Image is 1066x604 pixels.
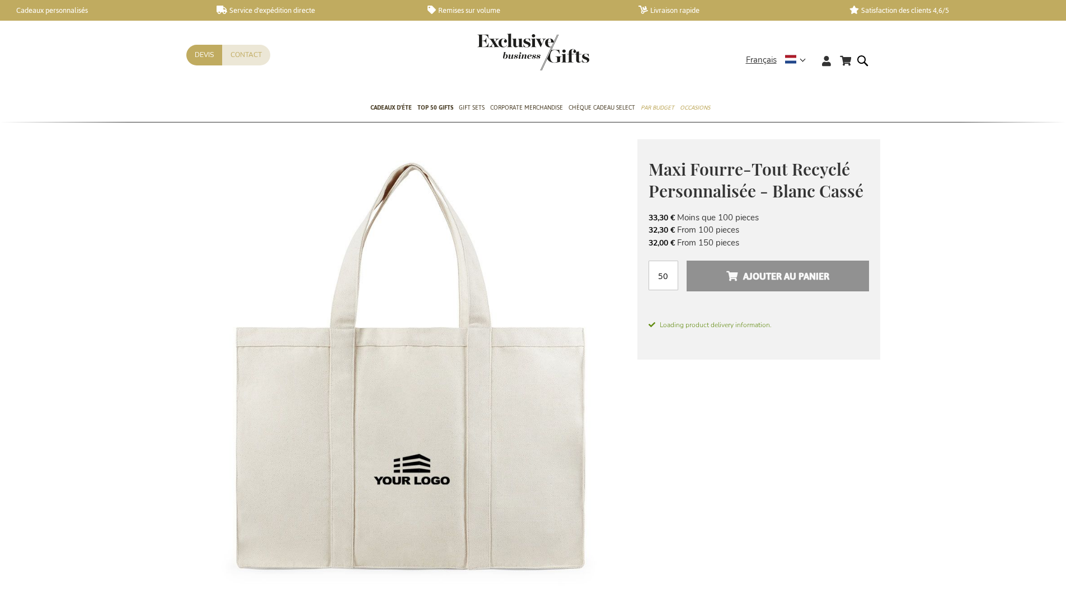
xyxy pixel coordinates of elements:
[569,102,635,114] span: Chèque Cadeau Select
[849,6,1042,15] a: Satisfaction des clients 4,6/5
[6,6,199,15] a: Cadeaux personnalisés
[649,211,869,224] li: Moins que 100 pieces
[217,6,410,15] a: Service d'expédition directe
[222,45,270,65] a: Contact
[459,95,485,122] a: Gift Sets
[186,139,637,590] img: Personalised Maxi Recycled Tote Bag - Off White
[649,213,675,223] span: 33,30 €
[477,34,533,70] a: store logo
[746,54,777,67] span: Français
[428,6,621,15] a: Remises sur volume
[490,102,563,114] span: Corporate Merchandise
[490,95,563,122] a: Corporate Merchandise
[649,225,675,235] span: 32,30 €
[638,6,832,15] a: Livraison rapide
[569,95,635,122] a: Chèque Cadeau Select
[477,34,589,70] img: Exclusive Business gifts logo
[459,102,485,114] span: Gift Sets
[649,238,675,248] span: 32,00 €
[649,224,869,236] li: From 100 pieces
[186,45,222,65] a: Devis
[649,237,869,249] li: From 150 pieces
[680,95,710,122] a: Occasions
[649,158,863,202] span: Maxi Fourre-Tout Recyclé Personnalisée - Blanc Cassé
[417,95,453,122] a: TOP 50 Gifts
[370,102,412,114] span: Cadeaux D'Éte
[680,102,710,114] span: Occasions
[641,95,674,122] a: Par budget
[641,102,674,114] span: Par budget
[649,261,678,290] input: Qté
[649,320,869,330] span: Loading product delivery information.
[370,95,412,122] a: Cadeaux D'Éte
[417,102,453,114] span: TOP 50 Gifts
